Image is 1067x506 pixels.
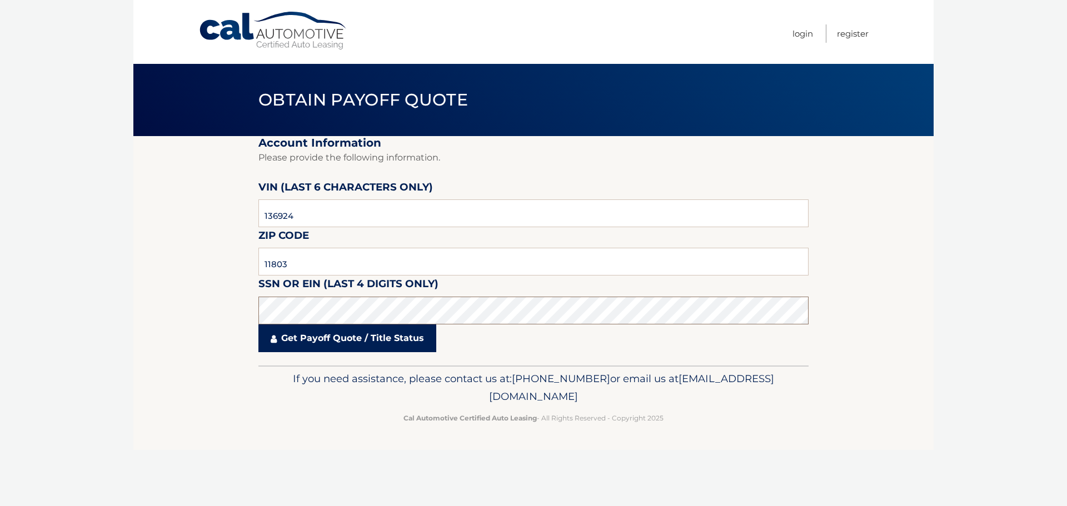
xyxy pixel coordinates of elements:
[837,24,869,43] a: Register
[266,412,801,424] p: - All Rights Reserved - Copyright 2025
[258,227,309,248] label: Zip Code
[258,150,809,166] p: Please provide the following information.
[266,370,801,405] p: If you need assistance, please contact us at: or email us at
[198,11,348,51] a: Cal Automotive
[792,24,813,43] a: Login
[258,324,436,352] a: Get Payoff Quote / Title Status
[512,372,610,385] span: [PHONE_NUMBER]
[403,414,537,422] strong: Cal Automotive Certified Auto Leasing
[258,136,809,150] h2: Account Information
[258,89,468,110] span: Obtain Payoff Quote
[258,179,433,199] label: VIN (last 6 characters only)
[258,275,438,296] label: SSN or EIN (last 4 digits only)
